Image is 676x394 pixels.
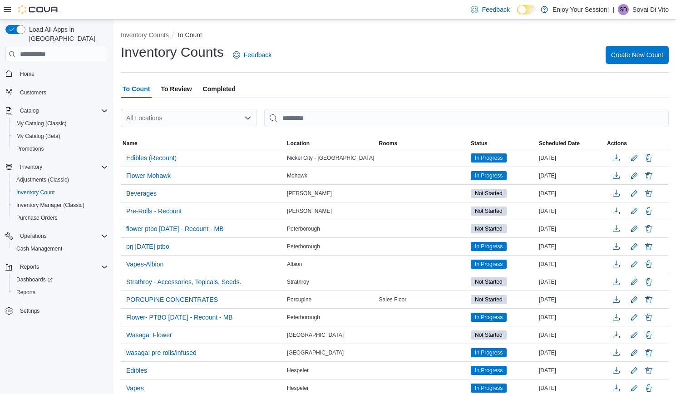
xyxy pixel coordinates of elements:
span: Not Started [475,295,503,304]
button: Inventory [2,161,112,173]
span: Not Started [471,224,507,233]
span: Inventory [20,163,42,171]
span: Not Started [471,207,507,216]
button: Delete [643,294,654,305]
span: Not Started [475,331,503,339]
span: Scheduled Date [539,140,580,147]
span: Peterborough [287,314,320,321]
span: In Progress [471,260,507,269]
button: Edit count details [629,364,640,377]
div: [DATE] [537,330,605,340]
span: Cash Management [16,245,62,252]
button: Adjustments (Classic) [9,173,112,186]
span: wasaga: pre rolls/infused [126,348,197,357]
span: Flower- PTBO [DATE] - Recount - MB [126,313,233,322]
span: Reports [16,289,35,296]
div: [DATE] [537,241,605,252]
button: My Catalog (Classic) [9,117,112,130]
span: Strathroy - Accessories, Topicals, Seeds. [126,277,241,286]
div: Sales Floor [377,294,469,305]
span: Pre-Rolls - Recount [126,207,182,216]
p: | [612,4,614,15]
span: Dashboards [13,274,108,285]
span: Customers [16,87,108,98]
div: [DATE] [537,365,605,376]
button: Create New Count [606,46,669,64]
span: In Progress [475,172,503,180]
button: My Catalog (Beta) [9,130,112,143]
span: Load All Apps in [GEOGRAPHIC_DATA] [25,25,108,43]
span: Not Started [475,225,503,233]
button: Delete [643,383,654,394]
button: Delete [643,170,654,181]
span: Home [16,68,108,79]
span: In Progress [475,384,503,392]
span: My Catalog (Classic) [16,120,67,127]
span: Home [20,70,35,78]
span: In Progress [475,349,503,357]
span: Hespeler [287,367,309,374]
span: Inventory Manager (Classic) [13,200,108,211]
a: Inventory Count [13,187,59,198]
button: Delete [643,241,654,252]
span: Beverages [126,189,157,198]
span: Nickel City - [GEOGRAPHIC_DATA] [287,154,374,162]
span: In Progress [475,313,503,321]
span: In Progress [475,242,503,251]
button: Edit count details [629,346,640,360]
span: Wasaga: Flower [126,330,172,340]
span: [PERSON_NAME] [287,190,332,197]
span: Hespeler [287,384,309,392]
p: Sovai Di Vito [632,4,669,15]
button: Home [2,67,112,80]
a: Purchase Orders [13,212,61,223]
a: Inventory Manager (Classic) [13,200,88,211]
input: Dark Mode [517,5,536,15]
button: Delete [643,365,654,376]
span: Not Started [471,189,507,198]
div: [DATE] [537,170,605,181]
span: Reports [13,287,108,298]
span: Not Started [475,207,503,215]
span: Catalog [16,105,108,116]
span: Operations [20,232,47,240]
nav: Complex example [5,63,108,341]
span: My Catalog (Classic) [13,118,108,129]
a: Settings [16,305,43,316]
span: Promotions [13,143,108,154]
span: Dashboards [16,276,53,283]
button: Scheduled Date [537,138,605,149]
button: PORCUPINE CONCENTRATES [123,293,222,306]
button: flower ptbo [DATE] - Recount - MB [123,222,227,236]
span: [GEOGRAPHIC_DATA] [287,331,344,339]
div: [DATE] [537,223,605,234]
button: Location [285,138,377,149]
button: Catalog [16,105,42,116]
span: flower ptbo [DATE] - Recount - MB [126,224,223,233]
input: This is a search bar. After typing your query, hit enter to filter the results lower in the page. [264,109,669,127]
span: In Progress [471,313,507,322]
button: Edit count details [629,275,640,289]
span: [GEOGRAPHIC_DATA] [287,349,344,356]
button: Edit count details [629,310,640,324]
button: Operations [16,231,50,241]
span: In Progress [471,171,507,180]
span: Strathroy [287,278,309,286]
span: Name [123,140,138,147]
a: Reports [13,287,39,298]
button: Delete [643,347,654,358]
button: Delete [643,188,654,199]
a: Customers [16,87,50,98]
button: Edibles [123,364,151,377]
div: [DATE] [537,276,605,287]
button: Edit count details [629,222,640,236]
span: My Catalog (Beta) [13,131,108,142]
div: [DATE] [537,347,605,358]
button: Inventory Manager (Classic) [9,199,112,212]
button: Pre-Rolls - Recount [123,204,185,218]
span: Create New Count [611,50,663,59]
button: Inventory [16,162,46,172]
span: Rooms [379,140,398,147]
span: Inventory Count [13,187,108,198]
a: Cash Management [13,243,66,254]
